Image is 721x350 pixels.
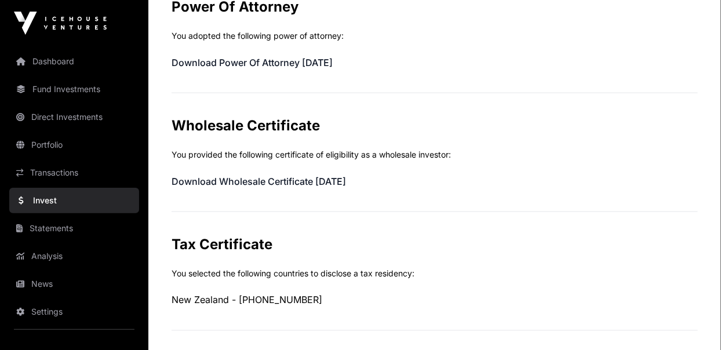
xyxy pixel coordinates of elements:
a: Download Power Of Attorney [DATE] [172,57,333,68]
h2: Tax Certificate [172,235,698,254]
a: News [9,271,139,297]
a: Settings [9,299,139,325]
a: Statements [9,216,139,241]
p: You adopted the following power of attorney: [172,30,698,42]
a: Fund Investments [9,76,139,102]
iframe: Chat Widget [663,294,721,350]
a: Invest [9,188,139,213]
a: Analysis [9,243,139,269]
p: You selected the following countries to disclose a tax residency: [172,268,698,279]
h2: Wholesale Certificate [172,116,698,135]
a: Transactions [9,160,139,185]
img: Icehouse Ventures Logo [14,12,107,35]
a: Portfolio [9,132,139,158]
a: Dashboard [9,49,139,74]
a: Direct Investments [9,104,139,130]
a: Download Wholesale Certificate [DATE] [172,176,346,187]
p: New Zealand - [PHONE_NUMBER] [172,293,698,307]
p: You provided the following certificate of eligibility as a wholesale investor: [172,149,698,161]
